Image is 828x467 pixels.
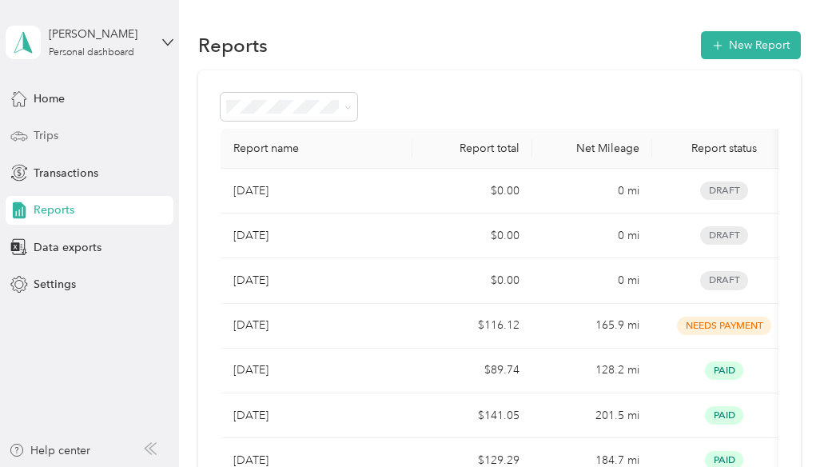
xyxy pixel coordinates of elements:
p: [DATE] [233,227,269,245]
span: Data exports [34,239,102,256]
span: Paid [705,361,743,380]
th: Report total [412,129,532,169]
td: 201.5 mi [532,393,652,438]
td: $0.00 [412,258,532,303]
span: Draft [700,271,748,289]
td: $0.00 [412,214,532,258]
button: New Report [701,31,801,59]
iframe: Everlance-gr Chat Button Frame [738,377,828,467]
span: Home [34,90,65,107]
p: [DATE] [233,272,269,289]
td: 0 mi [532,169,652,214]
td: 165.9 mi [532,304,652,349]
div: Report status [665,142,783,155]
span: Draft [700,226,748,245]
p: [DATE] [233,407,269,425]
td: $89.74 [412,349,532,393]
div: [PERSON_NAME] [49,26,149,42]
button: Help center [9,442,90,459]
span: Trips [34,127,58,144]
span: Settings [34,276,76,293]
p: [DATE] [233,361,269,379]
th: Net Mileage [532,129,652,169]
td: 128.2 mi [532,349,652,393]
span: Paid [705,406,743,425]
span: Needs Payment [677,317,771,335]
td: $0.00 [412,169,532,214]
div: Personal dashboard [49,48,134,58]
p: [DATE] [233,182,269,200]
th: Report name [221,129,412,169]
td: $141.05 [412,393,532,438]
span: Transactions [34,165,98,182]
span: Reports [34,202,74,218]
td: $116.12 [412,304,532,349]
span: Draft [700,182,748,200]
p: [DATE] [233,317,269,334]
td: 0 mi [532,258,652,303]
h1: Reports [198,37,268,54]
td: 0 mi [532,214,652,258]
